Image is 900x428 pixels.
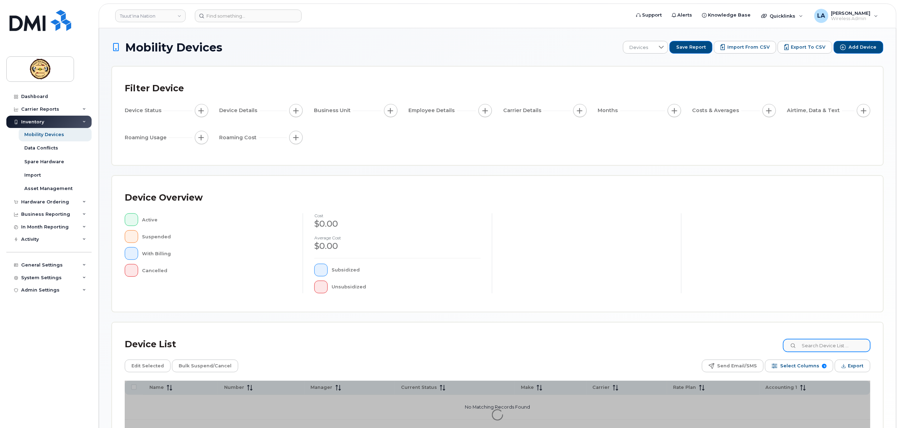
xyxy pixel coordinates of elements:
[787,107,842,114] span: Airtime, Data & Text
[131,361,164,371] span: Edit Selected
[220,134,259,141] span: Roaming Cost
[314,107,353,114] span: Business Unit
[314,240,481,252] div: $0.00
[670,41,713,54] button: Save Report
[849,44,877,50] span: Add Device
[780,361,819,371] span: Select Columns
[142,247,292,260] div: With Billing
[125,360,171,372] button: Edit Selected
[332,264,481,276] div: Subsidized
[778,41,832,54] button: Export to CSV
[314,213,481,218] h4: cost
[332,281,481,293] div: Unsubsidized
[172,360,238,372] button: Bulk Suspend/Cancel
[727,44,770,50] span: Import from CSV
[702,360,764,372] button: Send Email/SMS
[314,236,481,240] h4: Average cost
[834,41,883,54] button: Add Device
[822,364,827,368] span: 9
[835,360,870,372] button: Export
[848,361,864,371] span: Export
[676,44,706,50] span: Save Report
[142,230,292,243] div: Suspended
[623,41,655,54] span: Devices
[142,213,292,226] div: Active
[314,218,481,230] div: $0.00
[142,264,292,277] div: Cancelled
[714,41,776,54] button: Import from CSV
[125,335,176,354] div: Device List
[692,107,741,114] span: Costs & Averages
[765,360,833,372] button: Select Columns 9
[125,189,203,207] div: Device Overview
[125,107,164,114] span: Device Status
[783,339,870,352] input: Search Device List ...
[503,107,543,114] span: Carrier Details
[598,107,620,114] span: Months
[791,44,826,50] span: Export to CSV
[179,361,232,371] span: Bulk Suspend/Cancel
[717,361,757,371] span: Send Email/SMS
[220,107,260,114] span: Device Details
[125,134,169,141] span: Roaming Usage
[125,41,222,54] span: Mobility Devices
[409,107,457,114] span: Employee Details
[125,79,184,98] div: Filter Device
